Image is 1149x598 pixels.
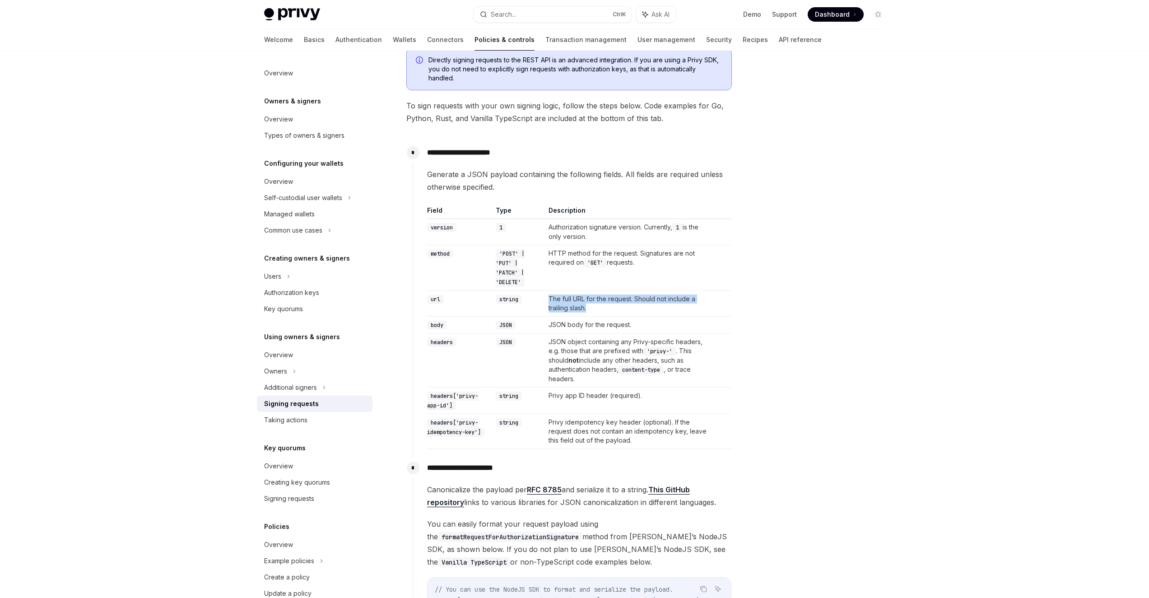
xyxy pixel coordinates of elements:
[257,127,372,144] a: Types of owners & signers
[264,8,320,21] img: light logo
[264,461,293,472] div: Overview
[427,483,731,509] span: Canonicalize the payload per and serialize it to a string. links to various libraries for JSON ca...
[257,474,372,491] a: Creating key quorums
[772,10,797,19] a: Support
[257,285,372,301] a: Authorization keys
[496,418,522,427] code: string
[527,485,562,495] a: RFC 8785
[264,158,344,169] h5: Configuring your wallets
[264,398,319,409] div: Signing requests
[496,338,516,347] code: JSON
[584,258,607,267] code: 'GET'
[427,29,464,51] a: Connectors
[568,356,579,364] strong: not
[257,491,372,507] a: Signing requests
[264,225,322,236] div: Common use cases
[264,350,293,360] div: Overview
[264,68,293,79] div: Overview
[815,10,850,19] span: Dashboard
[264,415,307,425] div: Taking actions
[672,223,683,232] code: 1
[545,291,713,317] td: The full URL for the request. Should not include a trailing slash.
[264,287,319,298] div: Authorization keys
[264,382,317,393] div: Additional signers
[264,114,293,125] div: Overview
[264,493,314,504] div: Signing requests
[427,249,453,258] code: method
[496,392,522,401] code: string
[257,206,372,222] a: Managed wallets
[264,556,314,566] div: Example policies
[264,443,306,453] h5: Key quorums
[613,11,626,18] span: Ctrl K
[257,412,372,428] a: Taking actions
[545,388,713,414] td: Privy app ID header (required).
[393,29,416,51] a: Wallets
[406,99,732,125] span: To sign requests with your own signing logic, follow the steps below. Code examples for Go, Pytho...
[427,338,456,347] code: headers
[264,253,350,264] h5: Creating owners & signers
[264,29,293,51] a: Welcome
[636,6,676,23] button: Ask AI
[257,111,372,127] a: Overview
[427,392,478,410] code: headers['privy-app-id']
[643,347,676,356] code: 'privy-'
[427,518,731,568] span: You can easily format your request payload using the method from [PERSON_NAME]’s NodeJS SDK, as s...
[257,301,372,317] a: Key quorums
[264,130,344,141] div: Types of owners & signers
[257,173,372,190] a: Overview
[779,29,822,51] a: API reference
[335,29,382,51] a: Authentication
[491,9,516,20] div: Search...
[496,223,506,232] code: 1
[698,583,709,595] button: Copy the contents from the code block
[264,477,330,488] div: Creating key quorums
[264,271,281,282] div: Users
[264,366,287,377] div: Owners
[428,56,722,83] span: Directly signing requests to the REST API is an advanced integration. If you are using a Privy SD...
[427,168,731,193] span: Generate a JSON payload containing the following fields. All fields are required unless otherwise...
[264,539,293,550] div: Overview
[545,206,713,219] th: Description
[545,334,713,388] td: JSON object containing any Privy-specific headers, e.g. those that are prefixed with . This shoul...
[257,347,372,363] a: Overview
[545,29,627,51] a: Transaction management
[743,10,761,19] a: Demo
[257,458,372,474] a: Overview
[545,317,713,334] td: JSON body for the request.
[257,65,372,81] a: Overview
[435,585,673,593] span: // You can use the NodeJS SDK to format and serialize the payload.
[492,206,545,219] th: Type
[545,219,713,245] td: Authorization signature version. Currently, is the only version.
[438,557,510,567] code: Vanilla TypeScript
[637,29,695,51] a: User management
[651,10,670,19] span: Ask AI
[264,192,342,203] div: Self-custodial user wallets
[706,29,732,51] a: Security
[496,295,522,304] code: string
[545,414,713,449] td: Privy idempotency key header (optional). If the request does not contain an idempotency key, leav...
[427,295,444,304] code: url
[871,7,885,22] button: Toggle dark mode
[808,7,864,22] a: Dashboard
[427,418,484,437] code: headers['privy-idempotency-key']
[474,6,632,23] button: Search...CtrlK
[545,245,713,291] td: HTTP method for the request. Signatures are not required on requests.
[712,583,724,595] button: Ask AI
[438,532,582,542] code: formatRequestForAuthorizationSignature
[427,223,456,232] code: version
[496,321,516,330] code: JSON
[257,537,372,553] a: Overview
[264,209,315,220] div: Managed wallets
[743,29,768,51] a: Recipes
[264,332,340,342] h5: Using owners & signers
[496,249,525,287] code: 'POST' | 'PUT' | 'PATCH' | 'DELETE'
[257,569,372,585] a: Create a policy
[427,321,447,330] code: body
[304,29,325,51] a: Basics
[264,521,289,532] h5: Policies
[474,29,535,51] a: Policies & controls
[619,365,664,374] code: content-type
[264,572,310,583] div: Create a policy
[264,176,293,187] div: Overview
